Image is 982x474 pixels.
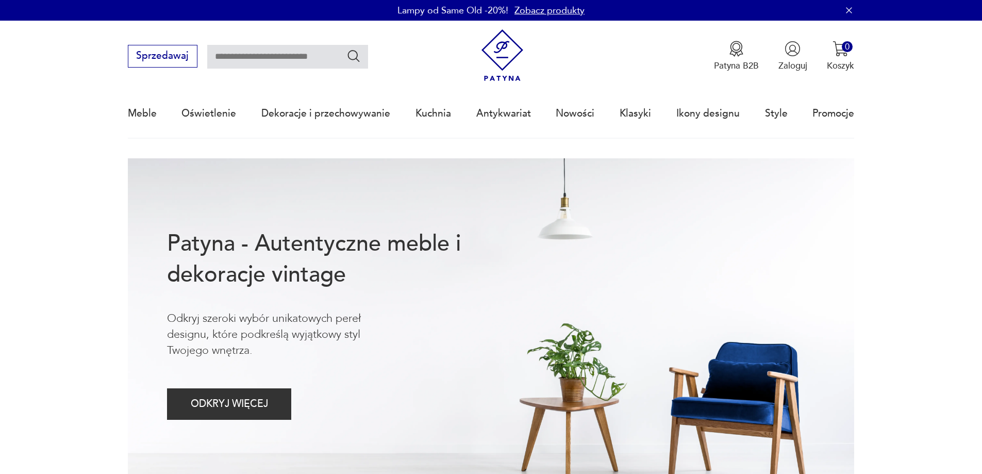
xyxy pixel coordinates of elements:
[167,310,402,359] p: Odkryj szeroki wybór unikatowych pereł designu, które podkreślą wyjątkowy styl Twojego wnętrza.
[785,41,801,57] img: Ikonka użytkownika
[842,41,853,52] div: 0
[346,48,361,63] button: Szukaj
[397,4,508,17] p: Lampy od Same Old -20%!
[778,41,807,72] button: Zaloguj
[714,60,759,72] p: Patyna B2B
[765,90,788,137] a: Style
[128,53,197,61] a: Sprzedawaj
[833,41,848,57] img: Ikona koszyka
[514,4,585,17] a: Zobacz produkty
[261,90,390,137] a: Dekoracje i przechowywanie
[620,90,651,137] a: Klasyki
[827,41,854,72] button: 0Koszyk
[476,90,531,137] a: Antykwariat
[556,90,594,137] a: Nowości
[128,90,157,137] a: Meble
[167,228,501,290] h1: Patyna - Autentyczne meble i dekoracje vintage
[714,41,759,72] a: Ikona medaluPatyna B2B
[167,388,291,420] button: ODKRYJ WIĘCEJ
[476,29,528,81] img: Patyna - sklep z meblami i dekoracjami vintage
[128,45,197,68] button: Sprzedawaj
[676,90,740,137] a: Ikony designu
[812,90,854,137] a: Promocje
[181,90,236,137] a: Oświetlenie
[415,90,451,137] a: Kuchnia
[714,41,759,72] button: Patyna B2B
[778,60,807,72] p: Zaloguj
[167,401,291,409] a: ODKRYJ WIĘCEJ
[827,60,854,72] p: Koszyk
[728,41,744,57] img: Ikona medalu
